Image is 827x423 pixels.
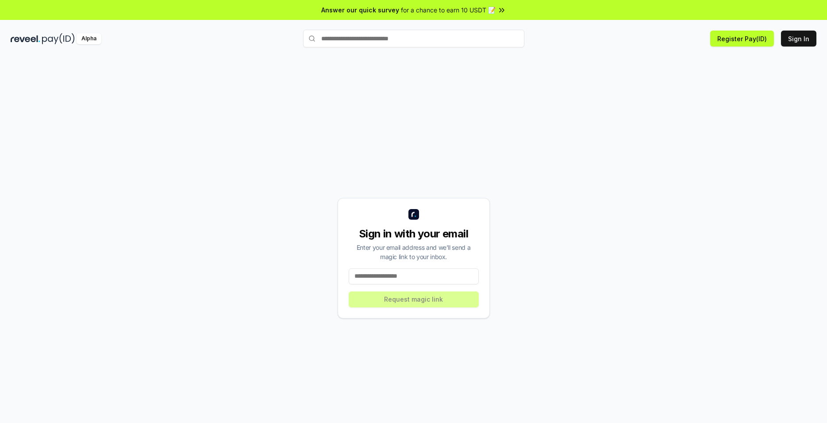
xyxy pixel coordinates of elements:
div: Enter your email address and we’ll send a magic link to your inbox. [349,243,479,261]
img: reveel_dark [11,33,40,44]
button: Sign In [781,31,816,47]
button: Register Pay(ID) [710,31,774,47]
img: pay_id [42,33,75,44]
div: Alpha [77,33,101,44]
div: Sign in with your email [349,227,479,241]
img: logo_small [408,209,419,220]
span: for a chance to earn 10 USDT 📝 [401,5,496,15]
span: Answer our quick survey [321,5,399,15]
